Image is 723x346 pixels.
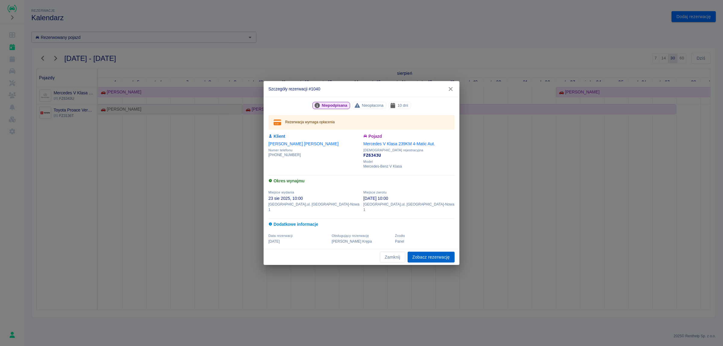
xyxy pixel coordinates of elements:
[332,234,369,237] span: Obsługujący rezerwację
[363,152,455,159] p: FZ6343U
[268,148,360,152] span: Numer telefonu
[268,202,360,212] p: [GEOGRAPHIC_DATA] , ul. [GEOGRAPHIC_DATA]-Nowa 1
[363,202,455,212] p: [GEOGRAPHIC_DATA] , ul. [GEOGRAPHIC_DATA]-Nowa 1
[319,102,350,109] span: Niepodpisana
[268,141,339,146] a: [PERSON_NAME] [PERSON_NAME]
[268,195,360,202] p: 23 sie 2025, 10:00
[268,234,293,237] span: Data rezerwacji
[363,148,455,152] span: [DEMOGRAPHIC_DATA] rejestracyjna
[268,190,294,194] span: Miejsce wydania
[395,102,410,109] span: 10 dni
[264,81,459,97] h2: Szczegóły rezerwacji #1040
[380,252,405,263] button: Zamknij
[363,190,387,194] span: Miejsce zwrotu
[359,102,386,109] span: Nieopłacona
[268,152,360,158] p: [PHONE_NUMBER]
[285,117,335,128] div: Rezerwacja wymaga opłacenia
[408,252,455,263] a: Zobacz rezerwację
[268,133,360,140] h6: Klient
[395,234,405,237] span: Żrodło
[332,239,391,244] p: [PERSON_NAME] Krępa
[363,141,435,146] a: Mercedes V Klasa 239KM 4-Matic Aut.
[363,160,455,164] span: Model
[363,195,455,202] p: [DATE] 10:00
[363,133,455,140] h6: Pojazd
[268,239,328,244] p: [DATE]
[363,164,455,169] p: Mercedes-Benz V Klasa
[395,239,455,244] p: Panel
[268,221,455,228] h6: Dodatkowe informacje
[268,178,455,184] h6: Okres wynajmu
